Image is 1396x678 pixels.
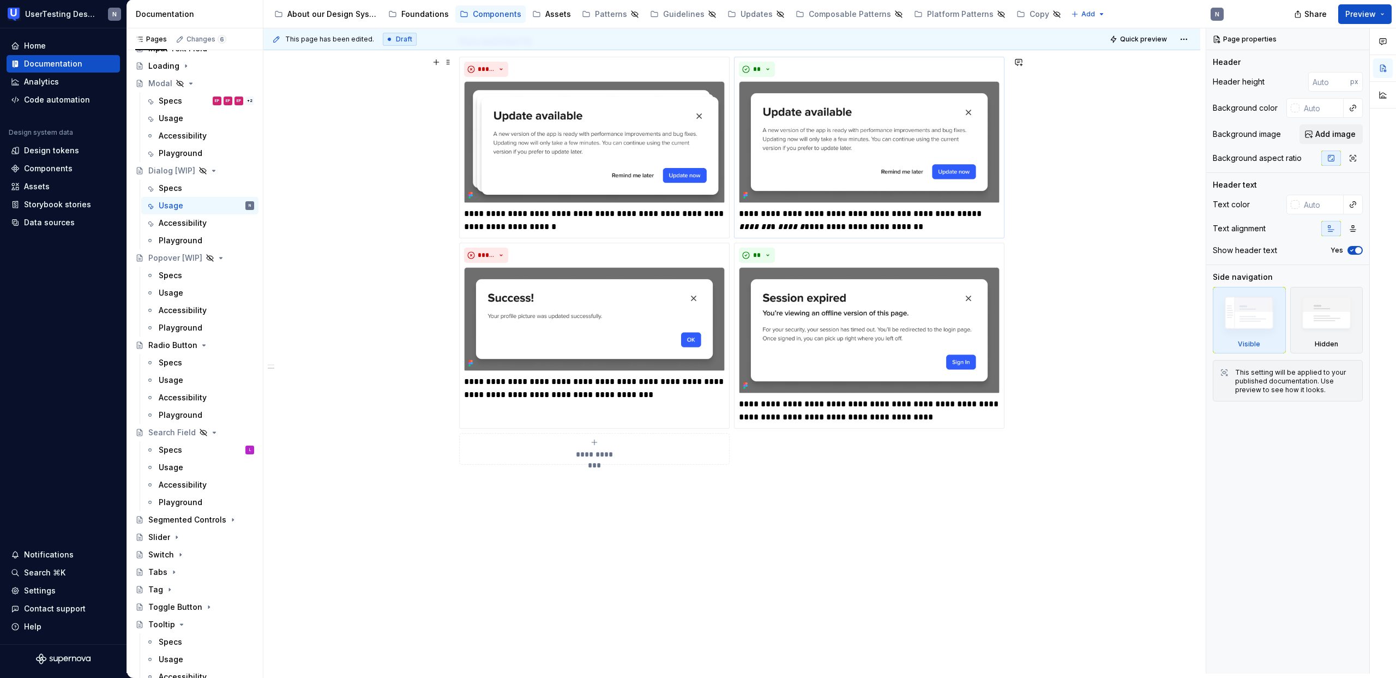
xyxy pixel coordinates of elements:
span: Share [1304,9,1327,20]
div: Design system data [9,128,73,137]
div: Playground [159,235,202,246]
div: Pages [135,35,167,44]
a: Specs [141,354,258,371]
div: Tabs [148,567,167,578]
div: Data sources [24,217,75,228]
div: Visible [1213,287,1286,353]
div: Tooltip [148,619,175,630]
div: Show header text [1213,245,1277,256]
label: Yes [1331,246,1343,255]
a: Settings [7,582,120,599]
div: N [112,10,117,19]
span: Draft [396,35,412,44]
a: Platform Patterns [910,5,1010,23]
a: Usage [141,459,258,476]
div: Updates [741,9,773,20]
div: Accessibility [159,218,207,229]
a: Copy [1012,5,1066,23]
div: Accessibility [159,479,207,490]
div: Foundations [401,9,449,20]
button: UserTesting Design SystemN [2,2,124,26]
div: Code automation [24,94,90,105]
div: EP [226,95,230,106]
div: Search Field [148,427,196,438]
a: Accessibility [141,302,258,319]
a: Slider [131,529,258,546]
a: SpecsL [141,441,258,459]
div: Radio Button [148,340,197,351]
a: Accessibility [141,389,258,406]
div: L [249,445,251,455]
div: Assets [24,181,50,192]
div: Background color [1213,103,1278,113]
div: Playground [159,410,202,421]
div: Patterns [595,9,627,20]
a: SpecsEPEPEP+2 [141,92,258,110]
a: Accessibility [141,476,258,494]
a: Tag [131,581,258,598]
a: UsageN [141,197,258,214]
span: Add [1081,10,1095,19]
div: Settings [24,585,56,596]
a: Updates [723,5,789,23]
div: Analytics [24,76,59,87]
button: Search ⌘K [7,564,120,581]
a: Playground [141,406,258,424]
div: Specs [159,357,182,368]
a: Data sources [7,214,120,231]
div: Header height [1213,76,1265,87]
img: 6b6d7061-a26c-4f2d-9c02-637759540062.png [464,81,725,203]
a: About our Design System [270,5,382,23]
div: Assets [545,9,571,20]
div: Toggle Button [148,602,202,613]
a: Storybook stories [7,196,120,213]
div: Text color [1213,199,1250,210]
button: Preview [1338,4,1392,24]
input: Auto [1299,98,1344,118]
div: Segmented Controls [148,514,226,525]
button: Share [1289,4,1334,24]
div: UserTesting Design System [25,9,95,20]
img: c312d788-433c-46a5-979c-14cc8ff1042c.png [464,267,725,371]
div: Playground [159,322,202,333]
div: Text alignment [1213,223,1266,234]
div: Playground [159,148,202,159]
a: Usage [141,371,258,389]
div: Background image [1213,129,1281,140]
a: Segmented Controls [131,511,258,529]
div: Components [473,9,521,20]
div: Switch [148,549,174,560]
div: Documentation [24,58,82,69]
svg: Supernova Logo [36,653,91,664]
a: Home [7,37,120,55]
a: Accessibility [141,214,258,232]
div: Popover [WIP] [148,253,202,263]
a: Components [7,160,120,177]
div: Specs [159,637,182,647]
a: Code automation [7,91,120,109]
a: Popover [WIP] [131,249,258,267]
div: EP [215,95,219,106]
div: Hidden [1290,287,1363,353]
div: Notifications [24,549,74,560]
div: Accessibility [159,305,207,316]
a: Toggle Button [131,598,258,616]
div: Home [24,40,46,51]
a: Guidelines [646,5,721,23]
div: Platform Patterns [927,9,994,20]
div: Playground [159,497,202,508]
a: Documentation [7,55,120,73]
button: Quick preview [1106,32,1172,47]
button: Add image [1299,124,1363,144]
div: Background aspect ratio [1213,153,1302,164]
span: This page has been edited. [285,35,374,44]
div: Contact support [24,603,86,614]
a: Assets [7,178,120,195]
div: Usage [159,375,183,386]
a: Playground [141,494,258,511]
div: Usage [159,462,183,473]
div: Specs [159,95,182,106]
div: + 2 [245,97,254,105]
div: Guidelines [663,9,705,20]
a: Specs [141,267,258,284]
